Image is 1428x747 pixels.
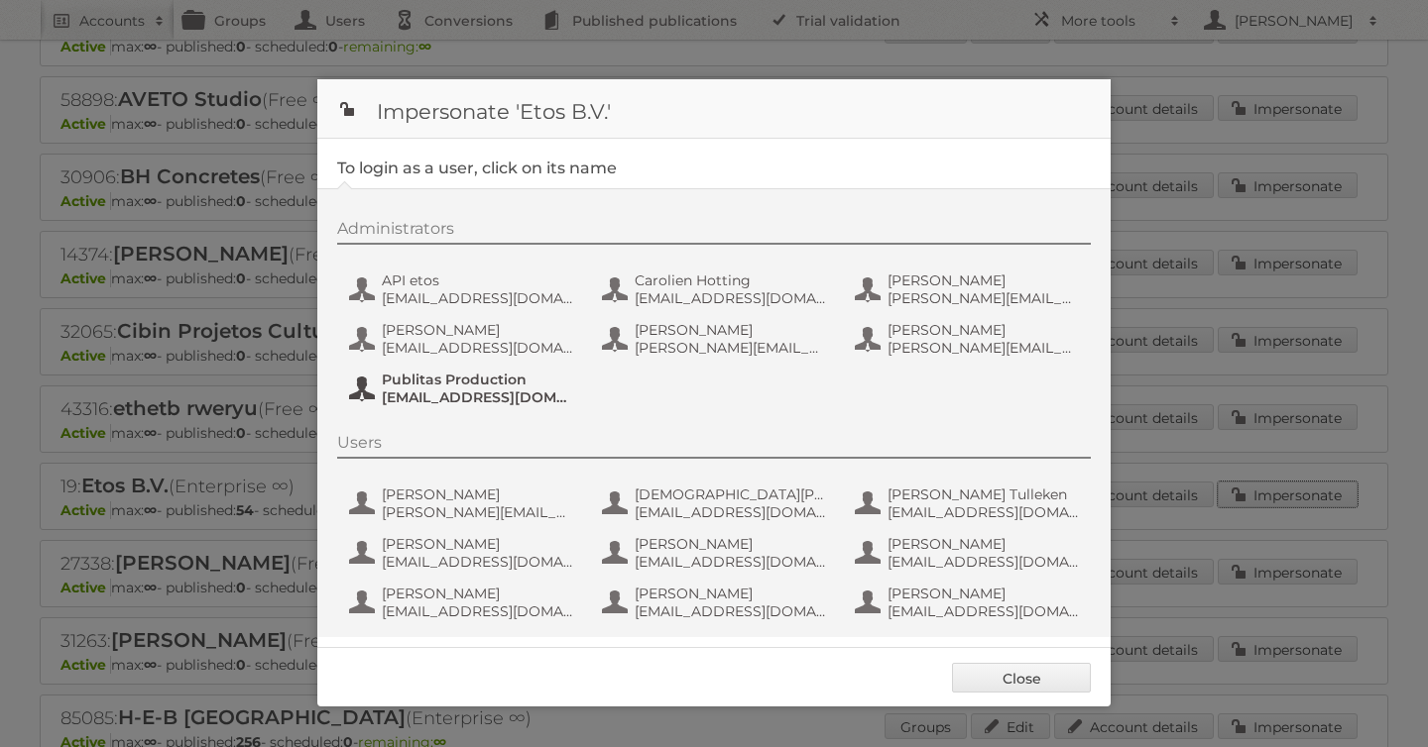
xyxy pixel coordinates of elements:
[853,269,1086,309] button: [PERSON_NAME] [PERSON_NAME][EMAIL_ADDRESS][DOMAIN_NAME]
[347,369,580,408] button: Publitas Production [EMAIL_ADDRESS][DOMAIN_NAME]
[888,585,1080,602] span: [PERSON_NAME]
[952,663,1091,693] a: Close
[600,269,833,309] button: Carolien Hotting [EMAIL_ADDRESS][DOMAIN_NAME]
[635,271,827,289] span: Carolien Hotting
[382,371,574,388] span: Publitas Production
[347,483,580,523] button: [PERSON_NAME] [PERSON_NAME][EMAIL_ADDRESS][DOMAIN_NAME]
[382,485,574,503] span: [PERSON_NAME]
[382,271,574,289] span: API etos
[888,271,1080,289] span: [PERSON_NAME]
[382,585,574,602] span: [PERSON_NAME]
[600,533,833,573] button: [PERSON_NAME] [EMAIL_ADDRESS][DOMAIN_NAME]
[347,533,580,573] button: [PERSON_NAME] [EMAIL_ADDRESS][DOMAIN_NAME]
[635,602,827,620] span: [EMAIL_ADDRESS][DOMAIN_NAME]
[635,339,827,357] span: [PERSON_NAME][EMAIL_ADDRESS][DOMAIN_NAME]
[317,79,1111,139] h1: Impersonate 'Etos B.V.'
[888,553,1080,571] span: [EMAIL_ADDRESS][DOMAIN_NAME]
[853,319,1086,359] button: [PERSON_NAME] [PERSON_NAME][EMAIL_ADDRESS][DOMAIN_NAME]
[888,602,1080,620] span: [EMAIL_ADDRESS][DOMAIN_NAME]
[635,321,827,339] span: [PERSON_NAME]
[347,583,580,622] button: [PERSON_NAME] [EMAIL_ADDRESS][DOMAIN_NAME]
[382,388,574,406] span: [EMAIL_ADDRESS][DOMAIN_NAME]
[635,485,827,503] span: [DEMOGRAPHIC_DATA][PERSON_NAME]
[635,503,827,521] span: [EMAIL_ADDRESS][DOMAIN_NAME]
[337,433,1091,459] div: Users
[888,321,1080,339] span: [PERSON_NAME]
[853,483,1086,523] button: [PERSON_NAME] Tulleken [EMAIL_ADDRESS][DOMAIN_NAME]
[382,339,574,357] span: [EMAIL_ADDRESS][DOMAIN_NAME]
[888,339,1080,357] span: [PERSON_NAME][EMAIL_ADDRESS][DOMAIN_NAME]
[635,553,827,571] span: [EMAIL_ADDRESS][DOMAIN_NAME]
[853,533,1086,573] button: [PERSON_NAME] [EMAIL_ADDRESS][DOMAIN_NAME]
[600,483,833,523] button: [DEMOGRAPHIC_DATA][PERSON_NAME] [EMAIL_ADDRESS][DOMAIN_NAME]
[382,503,574,521] span: [PERSON_NAME][EMAIL_ADDRESS][DOMAIN_NAME]
[337,159,617,177] legend: To login as a user, click on its name
[382,535,574,553] span: [PERSON_NAME]
[888,289,1080,307] span: [PERSON_NAME][EMAIL_ADDRESS][DOMAIN_NAME]
[600,319,833,359] button: [PERSON_NAME] [PERSON_NAME][EMAIL_ADDRESS][DOMAIN_NAME]
[635,585,827,602] span: [PERSON_NAME]
[888,535,1080,553] span: [PERSON_NAME]
[635,289,827,307] span: [EMAIL_ADDRESS][DOMAIN_NAME]
[382,289,574,307] span: [EMAIL_ADDRESS][DOMAIN_NAME]
[600,583,833,622] button: [PERSON_NAME] [EMAIL_ADDRESS][DOMAIN_NAME]
[853,583,1086,622] button: [PERSON_NAME] [EMAIL_ADDRESS][DOMAIN_NAME]
[382,553,574,571] span: [EMAIL_ADDRESS][DOMAIN_NAME]
[347,269,580,309] button: API etos [EMAIL_ADDRESS][DOMAIN_NAME]
[347,319,580,359] button: [PERSON_NAME] [EMAIL_ADDRESS][DOMAIN_NAME]
[635,535,827,553] span: [PERSON_NAME]
[337,219,1091,245] div: Administrators
[888,485,1080,503] span: [PERSON_NAME] Tulleken
[382,602,574,620] span: [EMAIL_ADDRESS][DOMAIN_NAME]
[382,321,574,339] span: [PERSON_NAME]
[888,503,1080,521] span: [EMAIL_ADDRESS][DOMAIN_NAME]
